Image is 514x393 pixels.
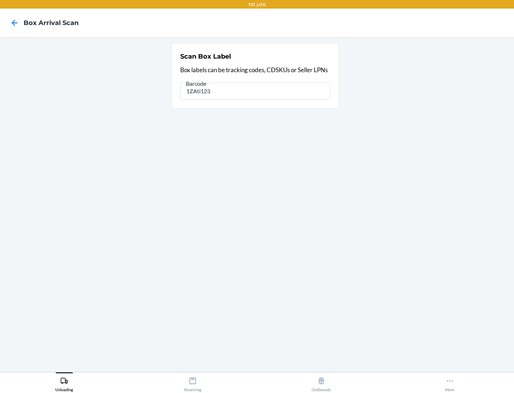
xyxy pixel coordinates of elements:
[312,374,331,392] div: Outbounds
[445,374,454,392] div: More
[184,374,201,392] div: Receiving
[257,372,385,392] button: Outbounds
[180,83,330,100] input: Barcode
[185,80,207,87] span: Barcode
[24,18,79,28] h4: Box Arrival Scan
[55,374,73,392] div: Unloading
[180,65,330,75] p: Box labels can be tracking codes, CDSKUs or Seller LPNs
[128,372,257,392] button: Receiving
[180,52,231,61] h2: Scan Box Label
[385,372,514,392] button: More
[248,1,266,8] p: TST_LOG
